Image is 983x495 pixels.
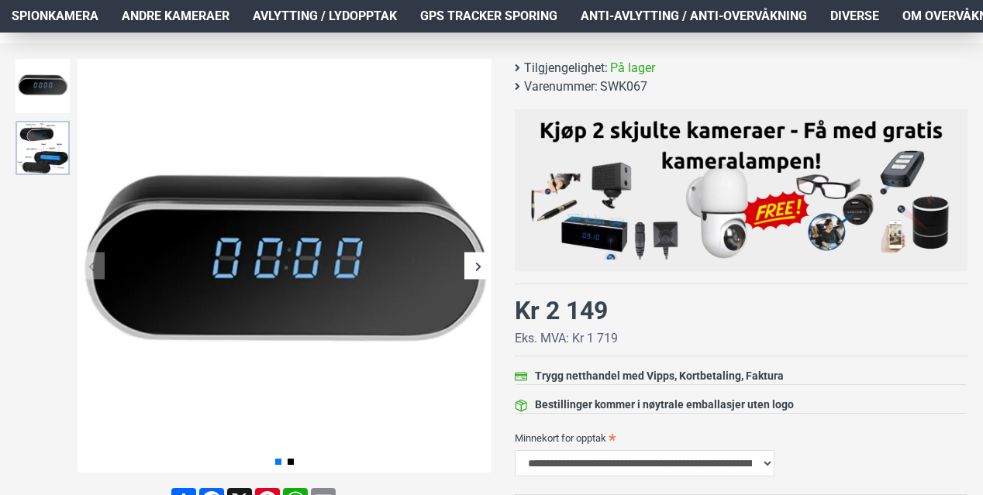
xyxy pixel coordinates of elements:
div: Previous slide [78,253,105,280]
span: På lager [610,59,655,77]
img: Spionkamera i bordklokke - SpyGadgets.no [16,59,70,113]
span: Spionkamera [12,7,98,26]
span: Go to slide 1 [275,459,281,465]
div: Bestillinger kommer i nøytrale emballasjer uten logo [535,397,794,413]
div: Next slide [464,253,491,280]
span: Andre kameraer [122,7,229,26]
img: Kjøp 2 skjulte kameraer – Få med gratis kameralampe! [526,117,956,259]
span: Diverse [830,7,879,26]
span: Go to slide 2 [288,459,294,465]
b: Tilgjengelighet: [524,59,608,77]
label: Minnekort for opptak [515,425,967,450]
img: Spionkamera i bordklokke - SpyGadgets.no [78,59,491,473]
b: Varenummer: [524,77,598,96]
span: GPS Tracker Sporing [420,7,557,26]
span: SWK067 [600,77,647,96]
div: Trygg netthandel med Vipps, Kortbetaling, Faktura [535,368,784,384]
span: Anti-avlytting / Anti-overvåkning [581,7,807,26]
img: Spionkamera i bordklokke - SpyGadgets.no [16,121,70,175]
span: Avlytting / Lydopptak [253,7,397,26]
div: Kr 2 149 [515,292,608,329]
